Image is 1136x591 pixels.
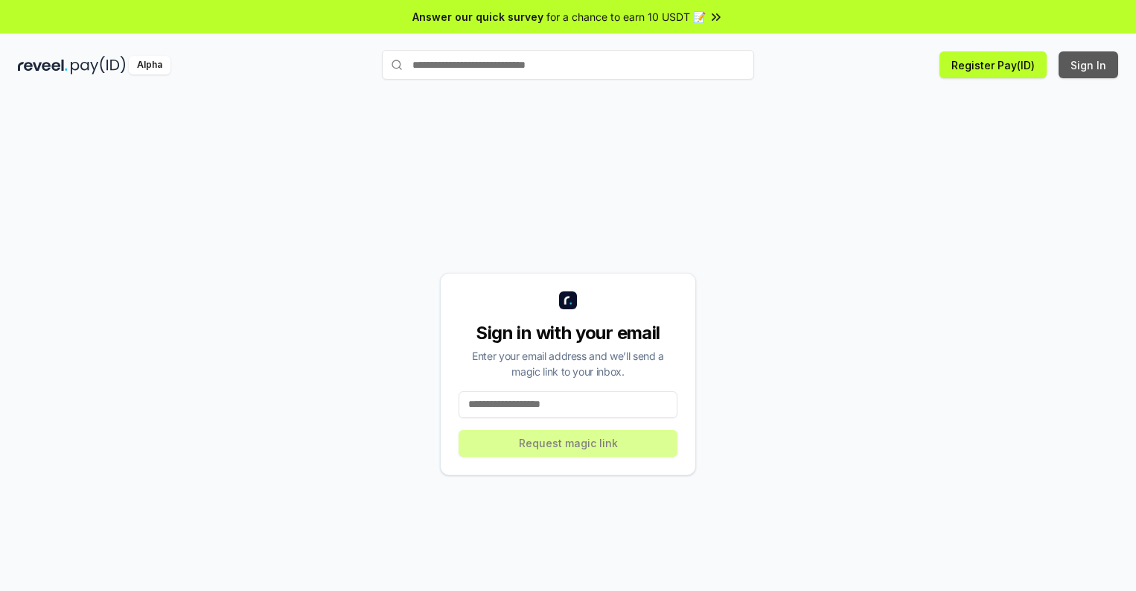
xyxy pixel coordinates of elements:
[71,56,126,75] img: pay_id
[559,291,577,309] img: logo_small
[546,9,706,25] span: for a chance to earn 10 USDT 📝
[1059,51,1118,78] button: Sign In
[459,321,677,345] div: Sign in with your email
[412,9,543,25] span: Answer our quick survey
[939,51,1047,78] button: Register Pay(ID)
[459,348,677,379] div: Enter your email address and we’ll send a magic link to your inbox.
[18,56,68,75] img: reveel_dark
[129,56,170,75] div: Alpha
